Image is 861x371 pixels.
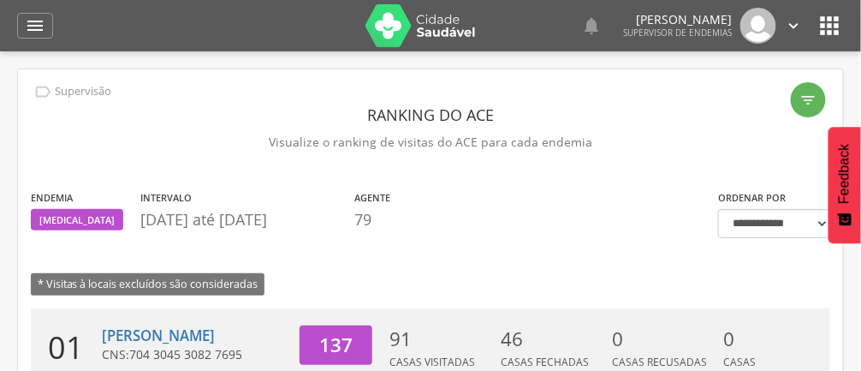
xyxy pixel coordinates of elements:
i:  [816,12,844,39]
span: * Visitas à locais excluídos são consideradas [31,273,264,295]
a:  [581,8,602,44]
p: 46 [501,326,603,353]
span: Casas Recusadas [612,355,707,369]
a:  [17,13,53,39]
label: Endemia [31,191,73,205]
i:  [33,82,52,101]
i:  [581,15,602,36]
button: Feedback - Mostrar pesquisa [828,127,861,243]
p: [PERSON_NAME] [623,14,732,26]
i:  [800,92,817,109]
p: 79 [354,209,390,231]
p: [DATE] até [DATE] [140,209,346,231]
header: Ranking do ACE [31,99,830,130]
span: Casas Fechadas [501,355,589,369]
div: Filtro [791,82,826,117]
a: [PERSON_NAME] [102,326,215,345]
span: Supervisor de Endemias [623,27,732,39]
p: CNS: [102,346,287,363]
span: Feedback [837,144,852,204]
span: Casas Visitadas [389,355,475,369]
p: 0 [723,326,826,353]
label: Agente [354,191,390,205]
span: 704 3045 3082 7695 [129,346,242,362]
p: 91 [389,326,492,353]
span: 137 [319,332,353,358]
p: Visualize o ranking de visitas do ACE para cada endemia [31,130,830,154]
a:  [785,8,804,44]
span: [MEDICAL_DATA] [39,213,115,227]
p: Supervisão [55,85,111,99]
label: Ordenar por [718,191,786,205]
label: Intervalo [140,191,192,205]
i:  [25,15,45,36]
p: 0 [612,326,715,353]
i:  [785,16,804,35]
